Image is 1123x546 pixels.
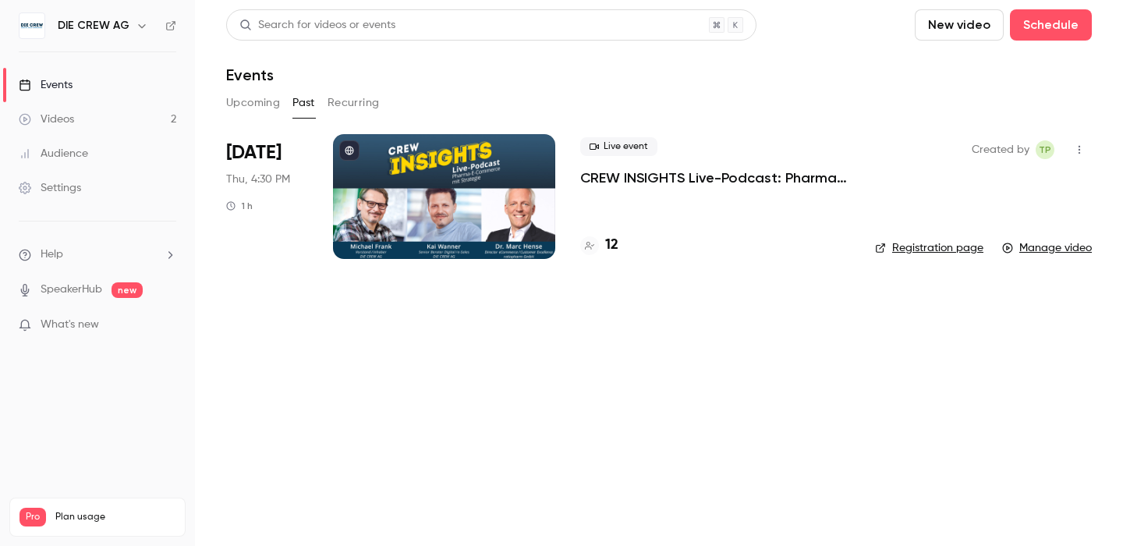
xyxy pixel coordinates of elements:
div: Videos [19,112,74,127]
span: What's new [41,317,99,333]
h6: DIE CREW AG [58,18,129,34]
button: New video [915,9,1004,41]
span: Help [41,246,63,263]
span: new [112,282,143,298]
div: Settings [19,180,81,196]
li: help-dropdown-opener [19,246,176,263]
span: Pro [19,508,46,526]
span: Thu, 4:30 PM [226,172,290,187]
a: CREW INSIGHTS Live-Podcast: Pharma-E-Commerce mit Strategie [580,168,850,187]
a: Manage video [1002,240,1092,256]
div: Audience [19,146,88,161]
button: Recurring [328,90,380,115]
button: Past [292,90,315,115]
span: Live event [580,137,657,156]
span: TP [1039,140,1051,159]
div: 1 h [226,200,253,212]
h4: 12 [605,235,618,256]
div: Sep 25 Thu, 4:30 PM (Europe/Berlin) [226,134,308,259]
span: Created by [972,140,1029,159]
a: 12 [580,235,618,256]
span: Plan usage [55,511,175,523]
iframe: Noticeable Trigger [158,318,176,332]
img: DIE CREW AG [19,13,44,38]
div: Search for videos or events [239,17,395,34]
div: Events [19,77,73,93]
a: SpeakerHub [41,282,102,298]
span: [DATE] [226,140,282,165]
button: Schedule [1010,9,1092,41]
button: Upcoming [226,90,280,115]
a: Registration page [875,240,983,256]
h1: Events [226,66,274,84]
span: Tamara Petric [1036,140,1054,159]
